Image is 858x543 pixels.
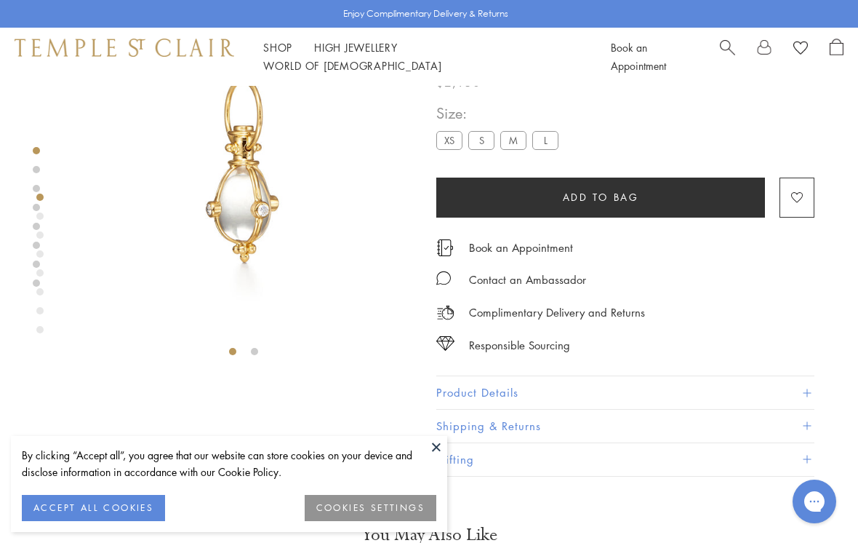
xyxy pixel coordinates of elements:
a: Search [720,39,735,75]
img: icon_appointment.svg [436,239,454,256]
a: ShopShop [263,40,292,55]
span: Size: [436,101,564,125]
button: Product Details [436,376,814,409]
button: Shipping & Returns [436,410,814,443]
a: Book an Appointment [611,40,666,73]
img: MessageIcon-01_2.svg [436,271,451,285]
label: S [468,131,494,149]
div: Product gallery navigation [36,190,44,345]
img: icon_delivery.svg [436,304,454,322]
label: M [500,131,526,149]
a: Open Shopping Bag [830,39,843,75]
label: XS [436,131,462,149]
button: ACCEPT ALL COOKIES [22,495,165,521]
p: Enjoy Complimentary Delivery & Returns [343,7,508,21]
a: View Wishlist [793,39,808,60]
button: Add to bag [436,178,765,218]
button: Gifting [436,443,814,476]
a: World of [DEMOGRAPHIC_DATA]World of [DEMOGRAPHIC_DATA] [263,58,441,73]
label: L [532,131,558,149]
nav: Main navigation [263,39,578,75]
span: Add to bag [563,189,639,205]
div: Contact an Ambassador [469,271,586,289]
div: By clicking “Accept all”, you agree that our website can store cookies on your device and disclos... [22,447,436,480]
iframe: Gorgias live chat messenger [785,475,843,528]
div: Responsible Sourcing [469,336,570,354]
p: Complimentary Delivery and Returns [469,304,645,322]
img: icon_sourcing.svg [436,336,454,351]
a: Book an Appointment [469,239,573,255]
a: High JewelleryHigh Jewellery [314,40,398,55]
button: COOKIES SETTINGS [305,495,436,521]
img: Temple St. Clair [15,39,234,56]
